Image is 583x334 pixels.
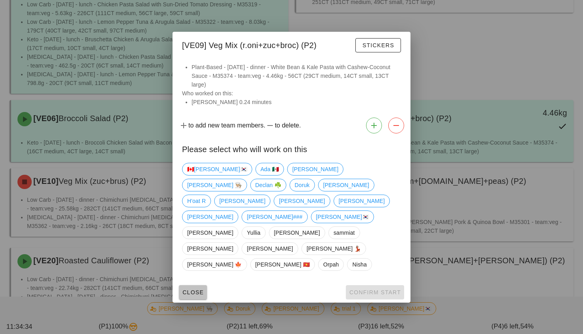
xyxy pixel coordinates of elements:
li: Plant-Based - [DATE] - dinner - White Bean & Kale Pasta with Cashew-Coconut Sauce - M35374 - team... [192,63,401,89]
span: Declan ☘️ [255,179,281,191]
span: [PERSON_NAME] 👨🏼‍🍳 [187,179,242,191]
span: [PERSON_NAME] [323,179,369,191]
span: Yullia [247,227,260,239]
span: [PERSON_NAME] 🇻🇳 [255,259,310,270]
button: Stickers [355,38,401,52]
span: [PERSON_NAME] [339,195,385,207]
span: Nisha [352,259,366,270]
span: [PERSON_NAME] [292,163,338,175]
span: [PERSON_NAME] [187,211,233,223]
span: Ada 🇲🇽 [261,163,279,175]
span: H'oat R [187,195,206,207]
span: [PERSON_NAME] [274,227,320,239]
div: Please select who will work on this [173,137,410,160]
span: [PERSON_NAME] [187,227,233,239]
span: Stickers [362,42,394,48]
span: [PERSON_NAME] [279,195,325,207]
div: Who worked on this: [173,63,410,114]
li: [PERSON_NAME] 0.24 minutes [192,98,401,106]
span: 🇨🇦[PERSON_NAME]🇰🇷 [187,163,247,175]
span: [PERSON_NAME] [219,195,265,207]
span: [PERSON_NAME]🇰🇷 [316,211,369,223]
span: Close [182,289,204,295]
span: Doruk [295,179,310,191]
div: [VE09] Veg Mix (r.oni+zuc+broc) (P2) [173,32,410,56]
span: [PERSON_NAME] 💃🏽 [307,243,361,255]
span: [PERSON_NAME]### [247,211,302,223]
span: Orpah [323,259,339,270]
span: [PERSON_NAME] [187,243,233,255]
span: sammiat [334,227,355,239]
button: Close [179,285,207,299]
span: [PERSON_NAME] 🍁 [187,259,242,270]
div: to add new team members. to delete. [173,114,410,137]
span: [PERSON_NAME] [247,243,293,255]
